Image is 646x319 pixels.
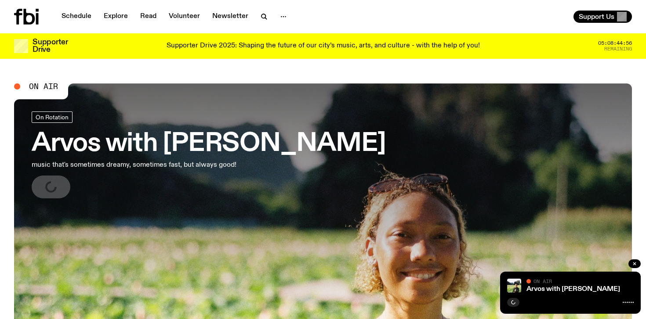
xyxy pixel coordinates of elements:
[32,132,386,156] h3: Arvos with [PERSON_NAME]
[533,278,552,284] span: On Air
[163,11,205,23] a: Volunteer
[573,11,632,23] button: Support Us
[526,286,620,293] a: Arvos with [PERSON_NAME]
[507,279,521,293] img: Bri is smiling and wearing a black t-shirt. She is standing in front of a lush, green field. Ther...
[135,11,162,23] a: Read
[604,47,632,51] span: Remaining
[167,42,480,50] p: Supporter Drive 2025: Shaping the future of our city’s music, arts, and culture - with the help o...
[36,114,69,120] span: On Rotation
[98,11,133,23] a: Explore
[579,13,614,21] span: Support Us
[598,41,632,46] span: 05:08:44:56
[33,39,68,54] h3: Supporter Drive
[29,82,58,90] span: On Air
[32,111,386,198] a: Arvos with [PERSON_NAME]music that's sometimes dreamy, sometimes fast, but always good!
[32,111,73,123] a: On Rotation
[32,160,257,170] p: music that's sometimes dreamy, sometimes fast, but always good!
[207,11,254,23] a: Newsletter
[56,11,97,23] a: Schedule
